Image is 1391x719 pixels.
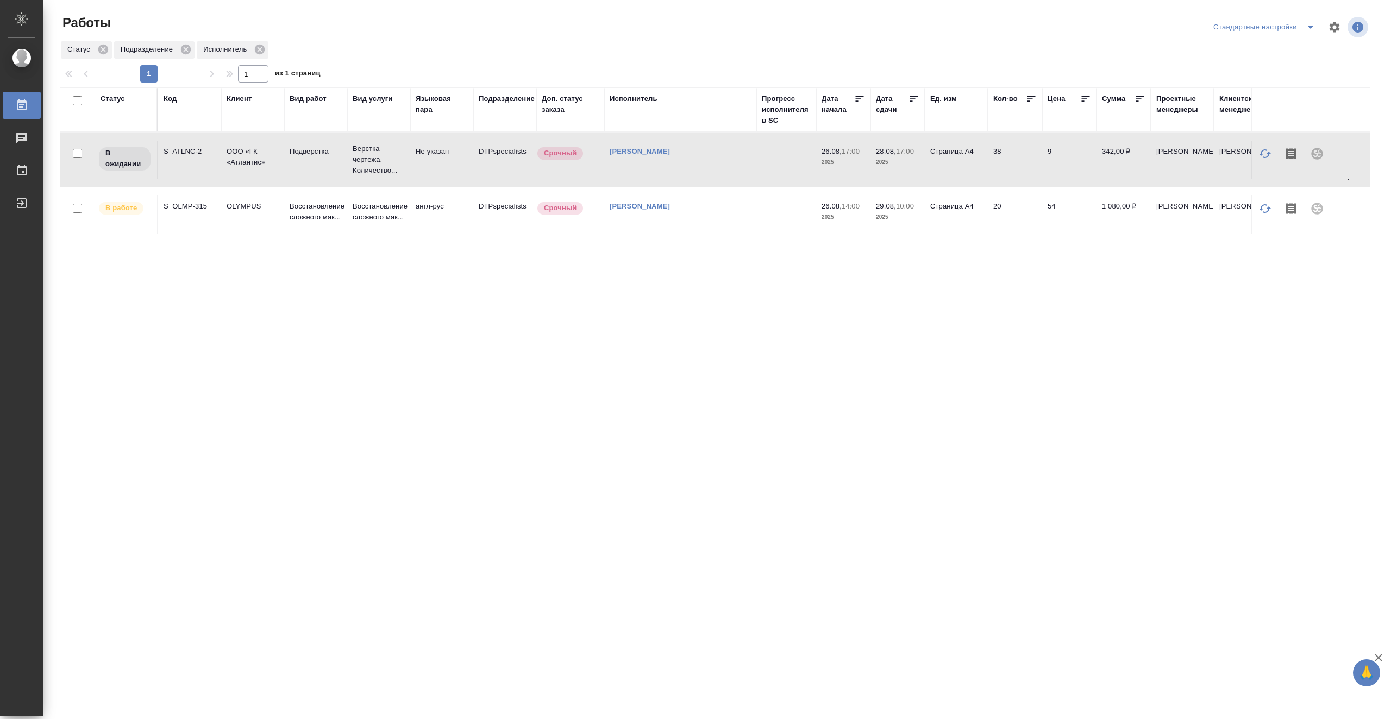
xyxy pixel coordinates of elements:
[610,202,670,210] a: [PERSON_NAME]
[876,147,896,155] p: 28.08,
[1252,141,1278,167] button: Обновить
[1252,195,1278,222] button: Обновить
[842,202,860,210] p: 14:00
[67,44,94,55] p: Статус
[610,93,657,104] div: Исполнитель
[1214,141,1277,179] td: [PERSON_NAME]
[1048,93,1066,104] div: Цена
[479,93,535,104] div: Подразделение
[61,41,112,59] div: Статус
[473,141,536,179] td: DTPspecialists
[1151,141,1214,179] td: [PERSON_NAME]
[105,148,144,169] p: В ожидании
[1151,195,1214,234] td: [PERSON_NAME]
[290,93,327,104] div: Вид работ
[1096,141,1151,179] td: 342,00 ₽
[876,212,919,223] p: 2025
[1353,659,1380,686] button: 🙏
[98,146,152,172] div: Исполнитель назначен, приступать к работе пока рано
[822,202,842,210] p: 26.08,
[353,201,405,223] p: Восстановление сложного мак...
[542,93,599,115] div: Доп. статус заказа
[842,147,860,155] p: 17:00
[544,148,577,159] p: Срочный
[410,141,473,179] td: Не указан
[121,44,177,55] p: Подразделение
[1219,93,1271,115] div: Клиентские менеджеры
[822,147,842,155] p: 26.08,
[988,195,1042,234] td: 20
[1304,195,1330,222] div: Проект не привязан
[353,93,393,104] div: Вид услуги
[822,157,865,168] p: 2025
[410,195,473,234] td: англ-рус
[164,201,216,212] div: S_OLMP-315
[610,147,670,155] a: [PERSON_NAME]
[227,93,252,104] div: Клиент
[227,201,279,212] p: OLYMPUS
[290,146,342,157] p: Подверстка
[822,93,854,115] div: Дата начала
[60,14,111,31] span: Работы
[1156,93,1208,115] div: Проектные менеджеры
[101,93,125,104] div: Статус
[1278,141,1304,167] button: Скопировать мини-бриф
[1214,195,1277,234] td: [PERSON_NAME]
[473,195,536,234] td: DTPspecialists
[1102,93,1125,104] div: Сумма
[227,146,279,168] p: ООО «ГК «Атлантис»
[203,44,250,55] p: Исполнитель
[896,202,914,210] p: 10:00
[275,67,321,83] span: из 1 страниц
[416,93,468,115] div: Языковая пара
[896,147,914,155] p: 17:00
[1278,195,1304,222] button: Скопировать мини-бриф
[993,93,1018,104] div: Кол-во
[876,157,919,168] p: 2025
[105,203,137,213] p: В работе
[876,202,896,210] p: 29.08,
[98,201,152,216] div: Исполнитель выполняет работу
[197,41,268,59] div: Исполнитель
[1357,661,1376,684] span: 🙏
[988,141,1042,179] td: 38
[1211,18,1321,36] div: split button
[164,93,177,104] div: Код
[1304,141,1330,167] div: Проект не привязан
[544,203,577,213] p: Срочный
[925,195,988,234] td: Страница А4
[876,93,908,115] div: Дата сдачи
[114,41,195,59] div: Подразделение
[1096,195,1151,234] td: 1 080,00 ₽
[822,212,865,223] p: 2025
[290,201,342,223] p: Восстановление сложного мак...
[930,93,957,104] div: Ед. изм
[1042,195,1096,234] td: 54
[762,93,811,126] div: Прогресс исполнителя в SC
[925,141,988,179] td: Страница А4
[164,146,216,157] div: S_ATLNC-2
[353,143,405,176] p: Верстка чертежа. Количество...
[1042,141,1096,179] td: 9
